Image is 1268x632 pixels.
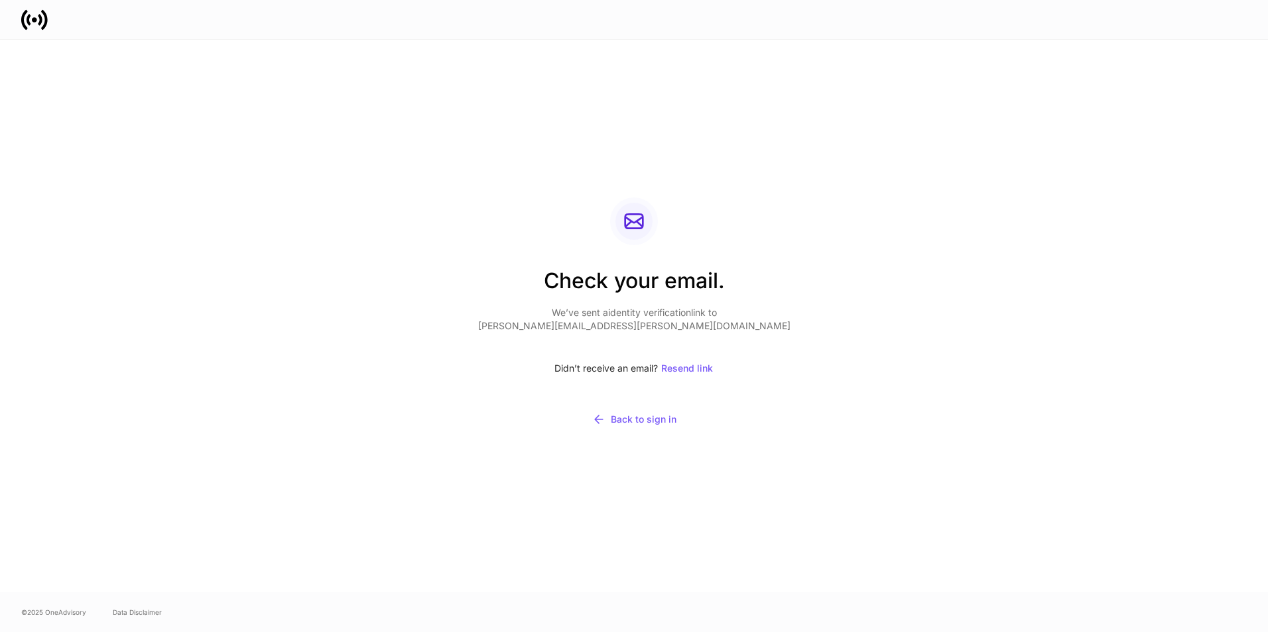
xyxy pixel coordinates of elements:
[113,607,162,617] a: Data Disclaimer
[661,364,713,373] div: Resend link
[478,266,791,306] h2: Check your email.
[478,354,791,383] div: Didn’t receive an email?
[592,413,676,426] div: Back to sign in
[478,306,791,333] p: We’ve sent a identity verification link to [PERSON_NAME][EMAIL_ADDRESS][PERSON_NAME][DOMAIN_NAME]
[21,607,86,617] span: © 2025 OneAdvisory
[661,354,714,383] button: Resend link
[478,404,791,435] button: Back to sign in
